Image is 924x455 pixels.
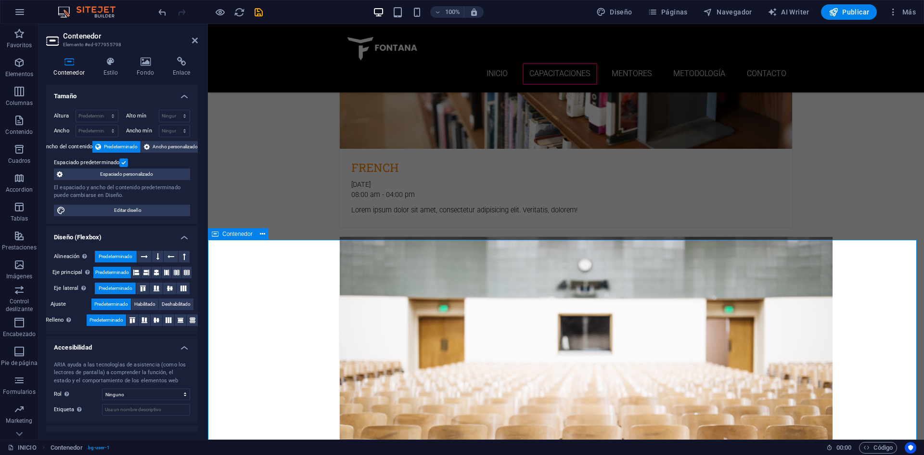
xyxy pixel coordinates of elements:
label: Ancho [54,128,76,133]
span: Páginas [648,7,688,17]
label: Espaciado predeterminado [54,157,119,169]
button: Habilitado [131,299,158,310]
button: Más [885,4,920,20]
span: Predeterminado [95,267,129,278]
button: Predeterminado [93,267,131,278]
span: Haz clic para seleccionar y doble clic para editar [51,442,83,454]
label: Altura [54,113,76,118]
label: Alto mín [126,113,159,118]
i: Al redimensionar, ajustar el nivel de zoom automáticamente para ajustarse al dispositivo elegido. [470,8,478,16]
span: Más [888,7,916,17]
i: Guardar (Ctrl+S) [253,7,264,18]
p: Formularios [3,388,35,396]
button: Deshabilitado [159,299,193,310]
span: Editar diseño [68,205,187,216]
label: Etiqueta [54,404,102,416]
span: Espaciado personalizado [65,169,187,180]
span: 00 00 [836,442,851,454]
button: Código [859,442,897,454]
span: Ancho personalizado [153,141,198,153]
span: Código [863,442,893,454]
span: Diseño [596,7,632,17]
span: Deshabilitado [162,299,191,310]
span: Contenedor [222,231,253,237]
label: Ancho mín [126,128,159,133]
i: Deshacer: Editar cabecera (Ctrl+Z) [157,7,168,18]
span: Navegador [703,7,752,17]
h4: Estilo [96,57,129,77]
span: Publicar [829,7,870,17]
span: : [843,444,845,451]
p: Accordion [6,186,33,194]
button: Páginas [644,4,692,20]
button: reload [233,6,245,18]
span: Predeterminado [99,251,132,262]
button: Predeterminado [95,251,137,262]
span: AI Writer [768,7,809,17]
label: Ancho del contenido [43,141,93,153]
button: 100% [430,6,464,18]
p: Cuadros [8,157,31,165]
p: Marketing [6,417,32,425]
h6: Tiempo de la sesión [826,442,852,454]
button: Haz clic para salir del modo de previsualización y seguir editando [214,6,226,18]
h6: 100% [445,6,460,18]
h4: Accesibilidad [46,336,198,353]
img: Editor Logo [55,6,128,18]
span: Predeterminado [99,283,132,294]
button: Espaciado personalizado [54,169,190,180]
span: Rol [54,389,72,400]
button: Editar diseño [54,205,190,216]
button: Diseño [592,4,636,20]
p: Prestaciones [2,244,36,251]
button: Publicar [821,4,877,20]
span: Habilitado [134,299,155,310]
span: . bg-user-1 [87,442,110,454]
h4: Diseño (Flexbox) [46,226,198,243]
label: Eje principal [52,267,93,278]
p: Columnas [6,99,33,107]
p: Contenido [5,128,33,136]
button: Ancho personalizado [141,141,201,153]
label: Alineación [54,251,95,262]
h4: Contenedor [46,57,96,77]
label: Relleno [46,314,87,326]
p: Pie de página [1,359,37,367]
p: Imágenes [6,273,32,280]
input: Usa un nombre descriptivo [102,404,190,416]
span: Predeterminado [90,314,123,326]
p: Tablas [11,215,28,222]
h4: Enlace [165,57,198,77]
p: Encabezado [3,330,36,338]
button: AI Writer [764,4,813,20]
h4: Separadores de forma [46,425,198,442]
label: Ajuste [51,299,91,310]
button: Predeterminado [95,283,136,294]
h2: Contenedor [63,32,198,40]
h4: Fondo [129,57,166,77]
h4: Tamaño [46,85,198,102]
span: Predeterminado [94,299,128,310]
h3: Elemento #ed-977955798 [63,40,179,49]
button: Usercentrics [905,442,916,454]
p: Elementos [5,70,33,78]
a: Haz clic para cancelar la selección y doble clic para abrir páginas [8,442,37,454]
button: Predeterminado [87,314,126,326]
button: Predeterminado [92,141,141,153]
i: Volver a cargar página [234,7,245,18]
div: El espaciado y ancho del contenido predeterminado puede cambiarse en Diseño. [54,184,190,200]
button: Predeterminado [91,299,131,310]
button: Navegador [699,4,756,20]
button: undo [156,6,168,18]
p: Favoritos [7,41,32,49]
span: Predeterminado [104,141,138,153]
nav: breadcrumb [51,442,110,454]
label: Eje lateral [54,283,95,294]
div: ARIA ayuda a las tecnologías de asistencia (como los lectores de pantalla) a comprender la funció... [54,361,190,385]
button: save [253,6,264,18]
